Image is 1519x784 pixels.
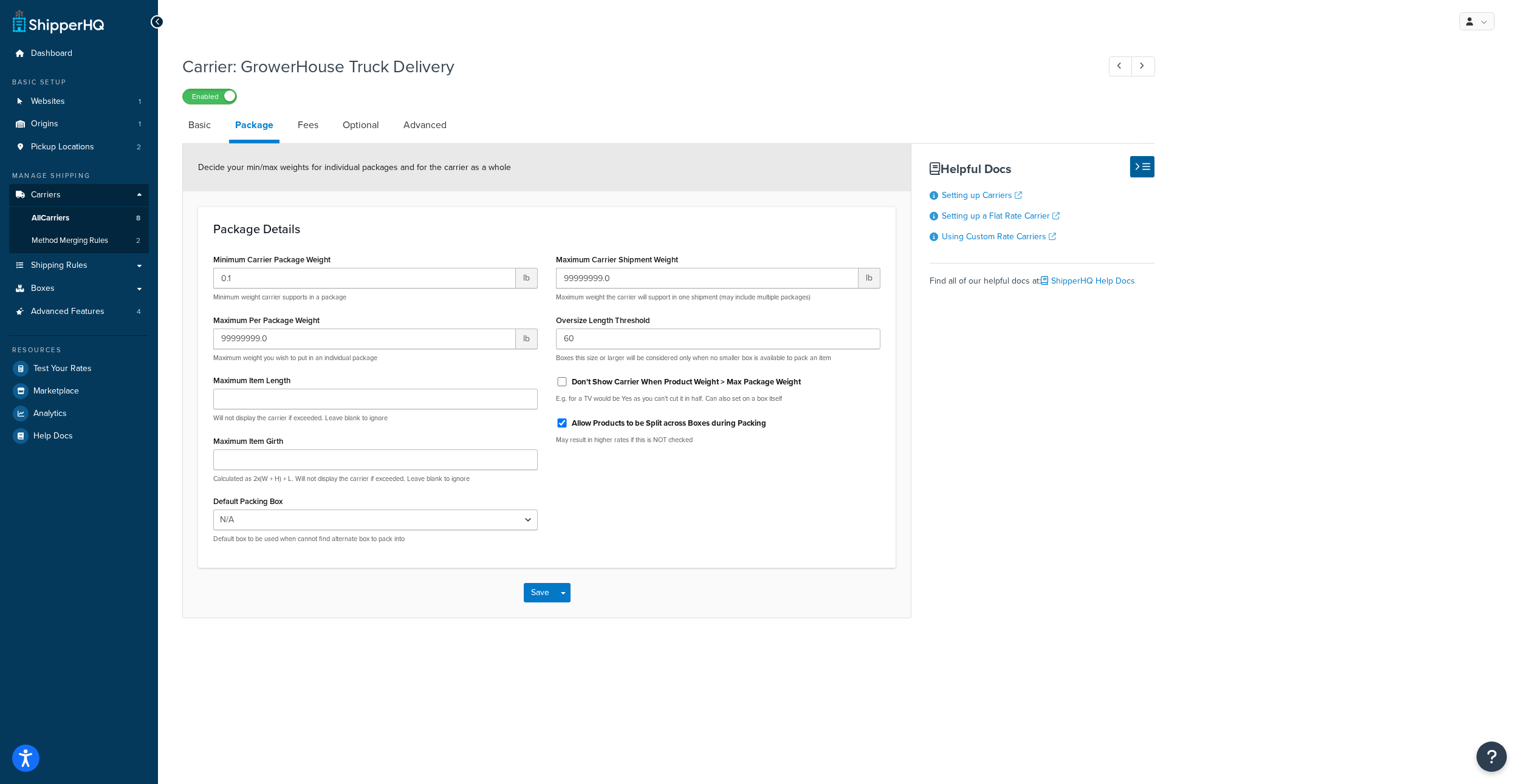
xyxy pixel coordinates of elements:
[516,268,538,288] span: lb
[516,329,538,349] span: lb
[524,583,557,602] button: Save
[31,97,65,107] span: Websites
[9,301,149,323] a: Advanced Features4
[859,268,880,288] span: lb
[213,376,290,385] label: Maximum Item Length
[31,119,58,129] span: Origins
[9,171,149,181] div: Manage Shipping
[9,380,149,402] a: Marketplace
[213,534,538,544] p: Default box to be used when cannot find alternate box to pack into
[556,316,650,325] label: Oversize Length Threshold
[930,263,1154,290] div: Find all of our helpful docs at:
[213,353,538,363] p: Maximum weight you wish to put in an individual package
[9,425,149,447] a: Help Docs
[942,230,1056,243] a: Using Custom Rate Carriers
[213,222,880,236] h3: Package Details
[213,474,538,483] p: Calculated as 2x(W + H) + L. Will not display the carrier if exceeded. Leave blank to ignore
[9,90,149,113] a: Websites1
[9,113,149,135] a: Origins1
[213,437,283,446] label: Maximum Item Girth
[229,111,279,143] a: Package
[9,278,149,300] a: Boxes
[556,293,880,302] p: Maximum weight the carrier will support in one shipment (may include multiple packages)
[337,111,385,140] a: Optional
[556,435,880,445] p: May result in higher rates if this is NOT checked
[9,136,149,159] li: Pickup Locations
[9,90,149,113] li: Websites
[32,213,69,223] span: All Carriers
[9,403,149,424] a: Analytics
[31,261,87,271] span: Shipping Rules
[183,89,236,104] label: Enabled
[33,431,73,441] span: Help Docs
[9,358,149,380] a: Test Your Rates
[397,111,453,140] a: Advanced
[942,210,1060,222] a: Setting up a Flat Rate Carrier
[139,119,141,129] span: 1
[1476,741,1507,772] button: Open Resource Center
[556,394,880,403] p: E.g. for a TV would be Yes as you can't cut it in half. Can also set on a box itself
[9,113,149,135] li: Origins
[292,111,324,140] a: Fees
[31,142,94,152] span: Pickup Locations
[9,184,149,253] li: Carriers
[942,189,1022,202] a: Setting up Carriers
[213,414,538,423] p: Will not display the carrier if exceeded. Leave blank to ignore
[33,386,79,397] span: Marketplace
[9,136,149,159] a: Pickup Locations2
[1041,274,1135,287] a: ShipperHQ Help Docs
[1131,56,1155,77] a: Next Record
[9,254,149,277] a: Shipping Rules
[1130,156,1154,177] button: Hide Help Docs
[31,49,72,59] span: Dashboard
[198,161,511,174] span: Decide your min/max weights for individual packages and for the carrier as a whole
[556,353,880,363] p: Boxes this size or larger will be considered only when no smaller box is available to pack an item
[33,409,67,419] span: Analytics
[137,142,141,152] span: 2
[213,293,538,302] p: Minimum weight carrier supports in a package
[33,364,92,374] span: Test Your Rates
[136,213,140,223] span: 8
[31,190,61,200] span: Carriers
[182,111,217,140] a: Basic
[213,316,320,325] label: Maximum Per Package Weight
[136,236,140,246] span: 2
[9,230,149,252] li: Method Merging Rules
[139,97,141,107] span: 1
[9,345,149,355] div: Resources
[9,230,149,252] a: Method Merging Rules2
[213,255,331,264] label: Minimum Carrier Package Weight
[9,301,149,323] li: Advanced Features
[930,162,1154,176] h3: Helpful Docs
[9,207,149,230] a: AllCarriers8
[213,497,283,506] label: Default Packing Box
[31,307,105,317] span: Advanced Features
[556,255,678,264] label: Maximum Carrier Shipment Weight
[572,418,766,429] label: Allow Products to be Split across Boxes during Packing
[9,184,149,206] a: Carriers
[32,236,108,246] span: Method Merging Rules
[137,307,141,317] span: 4
[572,377,801,387] label: Don't Show Carrier When Product Weight > Max Package Weight
[9,43,149,65] a: Dashboard
[1109,56,1133,77] a: Previous Record
[182,55,1086,78] h1: Carrier: GrowerHouse Truck Delivery
[31,284,55,294] span: Boxes
[9,77,149,87] div: Basic Setup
